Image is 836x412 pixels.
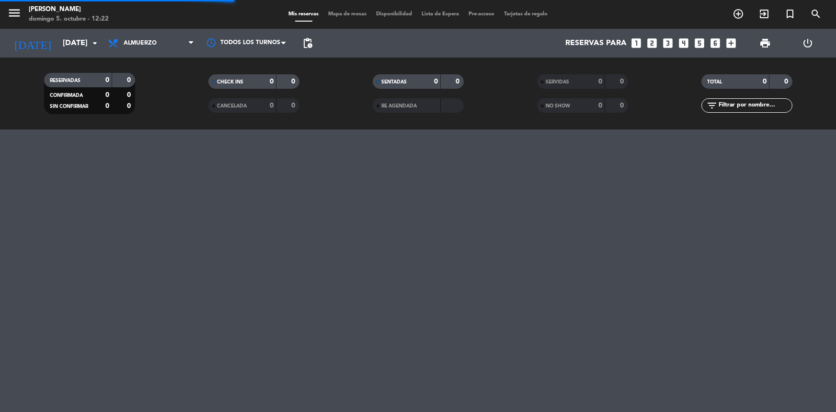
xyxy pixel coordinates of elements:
i: looks_3 [662,37,674,49]
strong: 0 [456,78,461,85]
span: Disponibilidad [371,12,417,17]
strong: 0 [620,102,626,109]
i: filter_list [706,100,718,111]
span: pending_actions [302,37,313,49]
i: looks_two [646,37,658,49]
strong: 0 [598,102,602,109]
i: add_circle_outline [733,8,744,20]
strong: 0 [105,92,109,98]
span: Pre-acceso [464,12,499,17]
strong: 0 [763,78,767,85]
span: Tarjetas de regalo [499,12,552,17]
i: looks_one [630,37,642,49]
span: NO SHOW [546,104,570,108]
i: search [810,8,822,20]
i: looks_6 [709,37,721,49]
strong: 0 [105,103,109,109]
span: RESERVADAS [50,78,80,83]
span: Mis reservas [284,12,323,17]
span: Reservas para [565,39,627,48]
strong: 0 [270,102,274,109]
strong: 0 [291,78,297,85]
i: arrow_drop_down [89,37,101,49]
strong: 0 [127,77,133,83]
strong: 0 [291,102,297,109]
span: SENTADAS [381,80,407,84]
span: CANCELADA [217,104,247,108]
span: RE AGENDADA [381,104,417,108]
span: SIN CONFIRMAR [50,104,88,109]
i: [DATE] [7,33,58,54]
i: looks_4 [677,37,690,49]
i: looks_5 [693,37,706,49]
strong: 0 [434,78,438,85]
span: Mapa de mesas [323,12,371,17]
strong: 0 [127,92,133,98]
i: turned_in_not [784,8,796,20]
span: Lista de Espera [417,12,464,17]
span: SERVIDAS [546,80,569,84]
strong: 0 [270,78,274,85]
div: [PERSON_NAME] [29,5,109,14]
span: print [759,37,771,49]
i: power_settings_new [802,37,813,49]
span: Almuerzo [124,40,157,47]
button: menu [7,6,22,24]
i: exit_to_app [758,8,770,20]
span: CONFIRMADA [50,93,83,98]
strong: 0 [784,78,790,85]
div: LOG OUT [787,29,829,58]
strong: 0 [127,103,133,109]
span: TOTAL [707,80,722,84]
strong: 0 [598,78,602,85]
i: add_box [725,37,737,49]
strong: 0 [620,78,626,85]
input: Filtrar por nombre... [718,100,792,111]
i: menu [7,6,22,20]
span: CHECK INS [217,80,243,84]
strong: 0 [105,77,109,83]
div: domingo 5. octubre - 12:22 [29,14,109,24]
